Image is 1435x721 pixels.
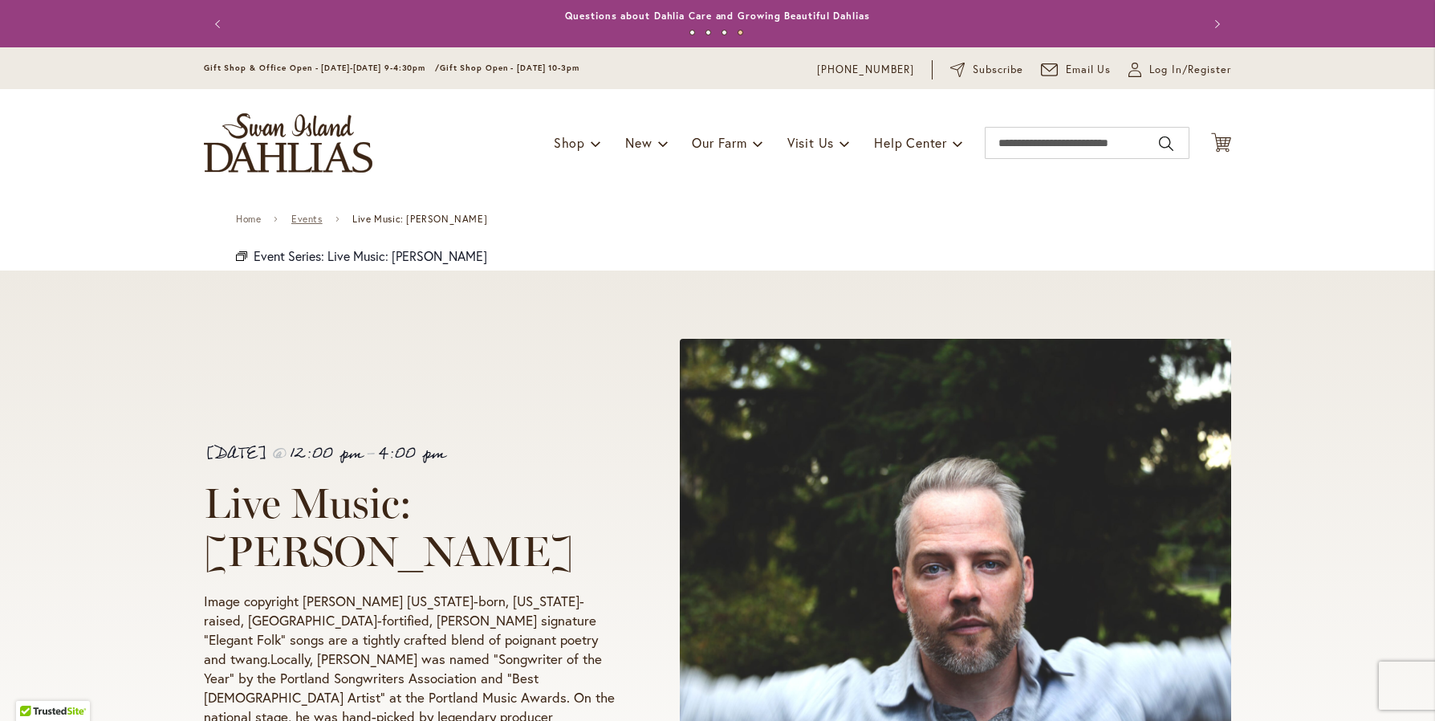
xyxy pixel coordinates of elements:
[705,30,711,35] button: 2 of 4
[722,30,727,35] button: 3 of 4
[1199,8,1231,40] button: Next
[204,63,440,73] span: Gift Shop & Office Open - [DATE]-[DATE] 9-4:30pm /
[236,214,261,225] a: Home
[554,134,585,151] span: Shop
[625,134,652,151] span: New
[565,10,869,22] a: Questions about Dahlia Care and Growing Beautiful Dahlias
[1066,62,1112,78] span: Email Us
[378,438,445,469] span: 4:00 pm
[874,134,947,151] span: Help Center
[204,438,268,469] span: [DATE]
[692,134,746,151] span: Our Farm
[254,247,324,264] span: Event Series:
[440,63,579,73] span: Gift Shop Open - [DATE] 10-3pm
[12,664,57,709] iframe: Launch Accessibility Center
[236,246,247,267] em: Event Series:
[1128,62,1231,78] a: Log In/Register
[1041,62,1112,78] a: Email Us
[204,8,236,40] button: Previous
[290,438,363,469] span: 12:00 pm
[204,478,574,576] span: Live Music: [PERSON_NAME]
[787,134,834,151] span: Visit Us
[973,62,1023,78] span: Subscribe
[738,30,743,35] button: 4 of 4
[689,30,695,35] button: 1 of 4
[1149,62,1231,78] span: Log In/Register
[817,62,914,78] a: [PHONE_NUMBER]
[366,438,375,469] span: -
[204,113,372,173] a: store logo
[327,247,487,264] a: Live Music: [PERSON_NAME]
[950,62,1023,78] a: Subscribe
[352,214,487,225] span: Live Music: [PERSON_NAME]
[271,438,287,469] span: @
[291,214,323,225] a: Events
